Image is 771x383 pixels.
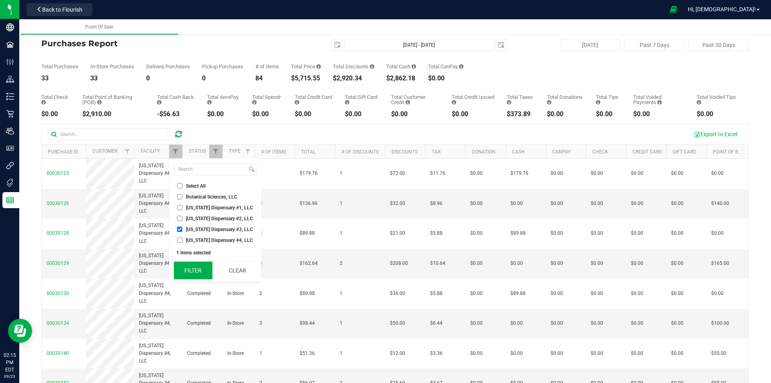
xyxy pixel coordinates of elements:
div: Total Tips [596,94,621,105]
span: $55.00 [711,350,726,357]
span: $98.44 [300,320,315,327]
i: Sum of the total prices of all purchases in the date range. [316,64,321,69]
span: $0.00 [551,350,563,357]
span: $0.00 [591,320,603,327]
div: $0.00 [547,111,584,117]
div: Total AeroPay [207,94,240,105]
span: $140.00 [711,200,729,207]
span: Completed [187,320,211,327]
i: Sum of the total taxes for all purchases in the date range. [507,100,511,105]
i: Sum of the successful, non-voided cash payment transactions for all purchases in the date range. ... [412,64,416,69]
span: 1 [259,350,262,357]
span: $0.00 [470,320,483,327]
div: 0 [202,75,243,82]
div: Total Gift Card [345,94,379,105]
span: 00030128 [47,230,69,236]
div: Total CanPay [428,64,463,69]
a: Donation [472,149,496,155]
div: Total Check [41,94,70,105]
span: $11.76 [430,170,445,177]
a: Tax [432,149,441,155]
i: Sum of the successful, non-voided credit card payment transactions for all purchases in the date ... [295,100,299,105]
span: $0.00 [631,350,643,357]
i: Sum of the successful, non-voided gift card payment transactions for all purchases in the date ra... [345,100,349,105]
span: $89.88 [300,290,315,297]
i: Sum of the successful, non-voided check payment transactions for all purchases in the date range. [41,100,46,105]
div: Total Discounts [333,64,374,69]
span: $0.00 [671,229,683,237]
div: 0 [146,75,190,82]
button: [DATE] [560,39,620,51]
span: $0.00 [551,229,563,237]
span: $0.00 [631,170,643,177]
span: 00030129 [47,260,69,266]
div: Total Credit Card [295,94,333,105]
a: Customer [92,148,117,154]
div: $0.00 [295,111,333,117]
span: $0.00 [470,170,483,177]
span: $36.00 [390,290,405,297]
span: $0.00 [591,170,603,177]
span: Select All [186,184,206,188]
a: # of Discounts [341,149,379,155]
div: 33 [41,75,78,82]
span: $208.00 [390,260,408,267]
span: $0.00 [551,170,563,177]
a: Filter [169,145,182,158]
i: Sum of the successful, non-voided Spendr payment transactions for all purchases in the date range. [252,100,257,105]
div: $2,910.00 [82,111,145,117]
input: [US_STATE] Dispensary #4, LLC [177,238,182,243]
button: Filter [174,262,212,279]
span: $0.00 [591,229,603,237]
div: -$56.63 [157,111,195,117]
div: Total Donations [547,94,584,105]
inline-svg: Tags [6,179,14,187]
div: 1 items selected [176,250,254,256]
span: $179.76 [300,170,318,177]
span: $0.00 [510,260,523,267]
span: $0.00 [671,290,683,297]
span: $0.00 [631,260,643,267]
span: $0.00 [671,200,683,207]
span: [US_STATE] Dispensary #1, LLC [186,205,253,210]
i: Sum of all round-up-to-next-dollar total price adjustments for all purchases in the date range. [547,100,551,105]
span: 3 [259,320,262,327]
span: $5.88 [430,229,443,237]
span: $89.88 [510,290,526,297]
span: 1 [340,290,343,297]
span: 2 [259,290,262,297]
inline-svg: Inventory [6,92,14,100]
span: $0.00 [470,290,483,297]
span: 00030125 [47,170,69,176]
span: $0.00 [510,320,523,327]
span: $0.00 [551,290,563,297]
span: [US_STATE] Dispensary #4, LLC [139,222,177,245]
div: Total Voided Payments [633,94,685,105]
div: Total Customer Credit [391,94,440,105]
i: Sum of the successful, non-voided point-of-banking payment transactions, both via payment termina... [97,100,102,105]
div: $0.00 [207,111,240,117]
div: $0.00 [428,75,463,82]
div: $0.00 [697,111,737,117]
span: $0.00 [671,170,683,177]
span: select [332,39,343,51]
span: [US_STATE] Dispensary #4, LLC [186,238,253,243]
span: 00030134 [47,320,69,326]
p: 09/23 [4,373,16,379]
a: Filter [241,145,255,158]
button: Clear [218,262,257,279]
span: [US_STATE] Dispensary #4, LLC [139,282,177,305]
div: 84 [255,75,279,82]
a: Cash [512,149,525,155]
span: Point Of Sale [85,24,113,30]
a: Type [229,148,241,154]
div: $2,920.34 [333,75,374,82]
button: Past 30 Days [689,39,749,51]
button: Back to Flourish [27,3,92,16]
div: $0.00 [41,111,70,117]
div: $373.89 [507,111,535,117]
span: $0.00 [510,350,523,357]
i: Sum of the successful, non-voided payments using account credit for all purchases in the date range. [406,100,410,105]
span: [US_STATE] Dispensary #4, LLC [139,312,177,335]
span: 00030140 [47,350,69,356]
